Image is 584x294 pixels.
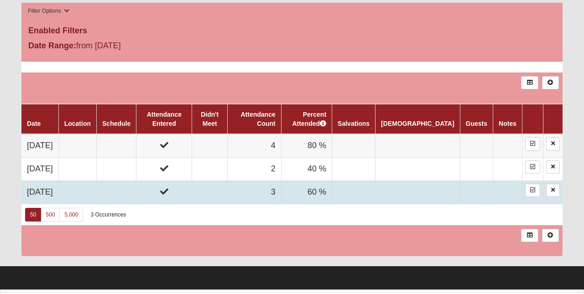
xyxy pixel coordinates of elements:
[227,181,281,204] td: 3
[28,40,76,52] label: Date Range:
[546,160,560,174] a: Delete
[227,134,281,157] td: 4
[332,104,375,134] th: Salvations
[521,76,538,89] a: Export to Excel
[375,104,460,134] th: [DEMOGRAPHIC_DATA]
[525,160,540,174] a: Enter Attendance
[41,208,60,222] a: 500
[25,6,72,16] button: Filter Options
[201,111,219,127] a: Didn't Meet
[525,184,540,197] a: Enter Attendance
[102,120,130,127] a: Schedule
[292,111,326,127] a: Percent Attended
[90,211,126,219] div: 3 Occurrences
[546,137,560,150] a: Delete
[59,208,83,222] a: 5,000
[240,111,275,127] a: Attendance Count
[542,229,559,242] a: Alt+N
[525,137,540,150] a: Enter Attendance
[21,40,202,54] div: from [DATE]
[21,158,58,181] td: [DATE]
[521,229,538,242] a: Export to Excel
[499,120,516,127] a: Notes
[21,181,58,204] td: [DATE]
[28,26,556,36] h4: Enabled Filters
[64,120,91,127] a: Location
[25,208,41,222] a: 50
[546,184,560,197] a: Delete
[281,158,332,181] td: 40 %
[27,120,41,127] a: Date
[227,158,281,181] td: 2
[281,181,332,204] td: 60 %
[460,104,493,134] th: Guests
[147,111,182,127] a: Attendance Entered
[21,134,58,157] td: [DATE]
[281,134,332,157] td: 80 %
[542,76,559,89] a: Alt+N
